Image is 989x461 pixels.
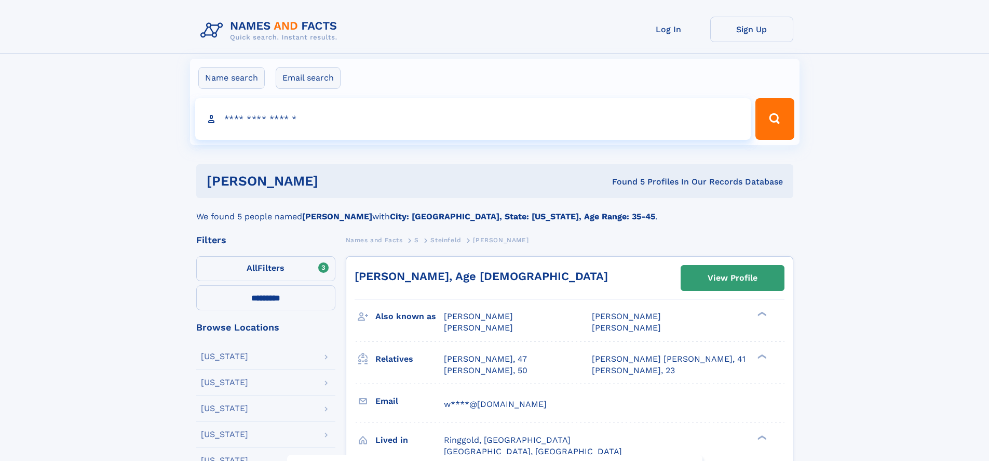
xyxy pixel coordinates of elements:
[207,175,465,188] h1: [PERSON_NAME]
[755,434,767,441] div: ❯
[201,378,248,387] div: [US_STATE]
[375,308,444,325] h3: Also known as
[592,323,661,333] span: [PERSON_NAME]
[430,236,461,244] span: Steinfeld
[302,212,372,221] b: [PERSON_NAME]
[430,233,461,246] a: Steinfeld
[627,17,710,42] a: Log In
[444,323,513,333] span: [PERSON_NAME]
[196,198,793,223] div: We found 5 people named with .
[708,266,757,290] div: View Profile
[414,233,419,246] a: S
[710,17,793,42] a: Sign Up
[196,17,346,45] img: Logo Names and Facts
[465,176,783,188] div: Found 5 Profiles In Our Records Database
[444,365,527,376] a: [PERSON_NAME], 50
[473,236,529,244] span: [PERSON_NAME]
[755,98,794,140] button: Search Button
[375,431,444,449] h3: Lived in
[196,323,335,332] div: Browse Locations
[247,263,258,273] span: All
[444,446,622,456] span: [GEOGRAPHIC_DATA], [GEOGRAPHIC_DATA]
[196,256,335,281] label: Filters
[375,392,444,410] h3: Email
[201,404,248,413] div: [US_STATE]
[592,311,661,321] span: [PERSON_NAME]
[444,353,527,365] a: [PERSON_NAME], 47
[390,212,655,221] b: City: [GEOGRAPHIC_DATA], State: [US_STATE], Age Range: 35-45
[375,350,444,368] h3: Relatives
[198,67,265,89] label: Name search
[755,353,767,360] div: ❯
[444,311,513,321] span: [PERSON_NAME]
[276,67,341,89] label: Email search
[355,270,608,283] a: [PERSON_NAME], Age [DEMOGRAPHIC_DATA]
[201,430,248,439] div: [US_STATE]
[592,353,746,365] a: [PERSON_NAME] [PERSON_NAME], 41
[444,435,571,445] span: Ringgold, [GEOGRAPHIC_DATA]
[195,98,751,140] input: search input
[592,365,675,376] a: [PERSON_NAME], 23
[755,311,767,318] div: ❯
[196,235,335,245] div: Filters
[681,266,784,291] a: View Profile
[414,236,419,244] span: S
[346,233,403,246] a: Names and Facts
[201,352,248,361] div: [US_STATE]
